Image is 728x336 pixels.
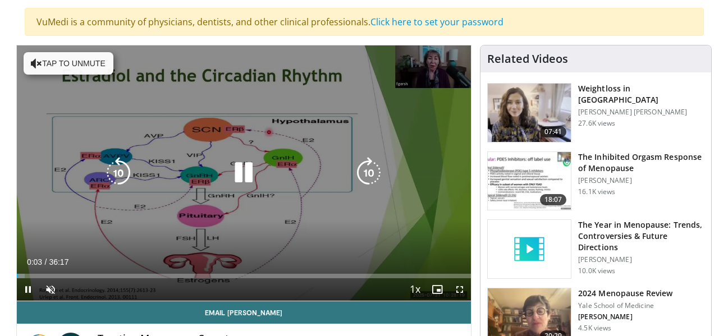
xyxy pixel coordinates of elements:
[540,126,567,137] span: 07:41
[488,220,571,278] img: video_placeholder_short.svg
[17,301,471,324] a: Email [PERSON_NAME]
[578,219,704,253] h3: The Year in Menopause: Trends, Controversies & Future Directions
[45,257,47,266] span: /
[426,278,448,301] button: Enable picture-in-picture mode
[578,324,611,333] p: 4.5K views
[578,119,615,128] p: 27.6K views
[578,312,672,321] p: [PERSON_NAME]
[487,219,704,279] a: The Year in Menopause: Trends, Controversies & Future Directions [PERSON_NAME] 10.0K views
[578,255,704,264] p: [PERSON_NAME]
[17,45,471,301] video-js: Video Player
[25,8,704,36] div: VuMedi is a community of physicians, dentists, and other clinical professionals.
[487,151,704,211] a: 18:07 The Inhibited Orgasm Response of Menopause [PERSON_NAME] 16.1K views
[448,278,471,301] button: Fullscreen
[578,151,704,174] h3: The Inhibited Orgasm Response of Menopause
[488,84,571,142] img: 9983fed1-7565-45be-8934-aef1103ce6e2.150x105_q85_crop-smart_upscale.jpg
[27,257,42,266] span: 0:03
[49,257,68,266] span: 36:17
[540,194,567,205] span: 18:07
[487,83,704,142] a: 07:41 Weightloss in [GEOGRAPHIC_DATA] [PERSON_NAME] [PERSON_NAME] 27.6K views
[578,176,704,185] p: [PERSON_NAME]
[17,274,471,278] div: Progress Bar
[370,16,503,28] a: Click here to set your password
[404,278,426,301] button: Playback Rate
[39,278,62,301] button: Unmute
[578,187,615,196] p: 16.1K views
[488,152,571,210] img: 283c0f17-5e2d-42ba-a87c-168d447cdba4.150x105_q85_crop-smart_upscale.jpg
[578,266,615,275] p: 10.0K views
[487,52,568,66] h4: Related Videos
[24,52,113,75] button: Tap to unmute
[17,278,39,301] button: Pause
[578,301,672,310] p: Yale School of Medicine
[578,83,704,105] h3: Weightloss in [GEOGRAPHIC_DATA]
[578,108,704,117] p: [PERSON_NAME] [PERSON_NAME]
[578,288,672,299] h3: 2024 Menopause Review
